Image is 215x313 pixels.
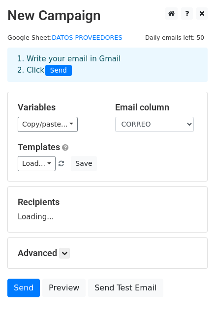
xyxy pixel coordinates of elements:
button: Save [71,156,96,171]
h5: Email column [115,102,198,113]
a: Copy/paste... [18,117,78,132]
a: Send Test Email [88,279,163,297]
div: 1. Write your email in Gmail 2. Click [10,53,205,76]
h5: Recipients [18,197,197,208]
a: Templates [18,142,60,152]
h5: Advanced [18,248,197,259]
div: Loading... [18,197,197,222]
a: Daily emails left: 50 [142,34,208,41]
a: Preview [42,279,86,297]
span: Daily emails left: 50 [142,32,208,43]
small: Google Sheet: [7,34,123,41]
a: DATOS PROVEEDORES [52,34,122,41]
span: Send [45,65,72,77]
h5: Variables [18,102,100,113]
a: Load... [18,156,56,171]
h2: New Campaign [7,7,208,24]
a: Send [7,279,40,297]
